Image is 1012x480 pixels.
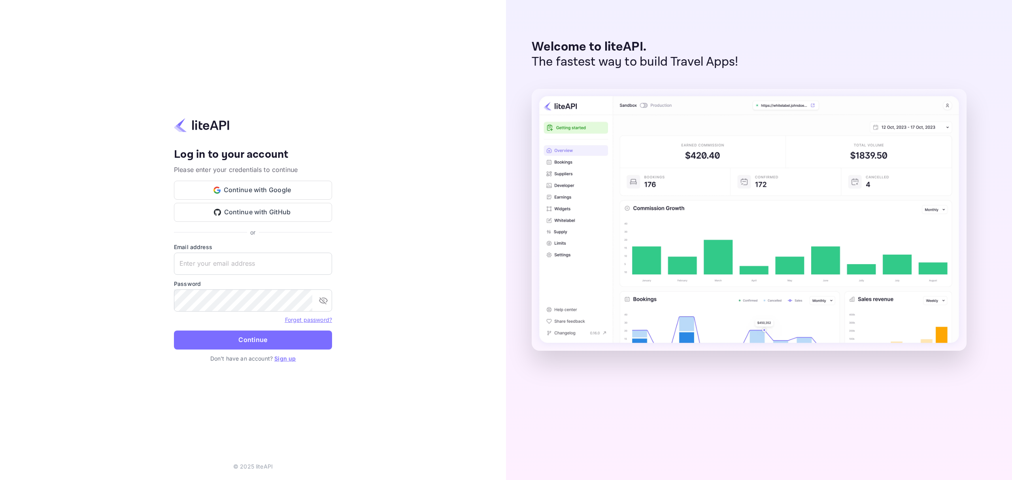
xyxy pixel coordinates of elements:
[532,89,967,351] img: liteAPI Dashboard Preview
[315,293,331,308] button: toggle password visibility
[174,354,332,363] p: Don't have an account?
[174,243,332,251] label: Email address
[274,355,296,362] a: Sign up
[233,462,273,471] p: © 2025 liteAPI
[174,280,332,288] label: Password
[174,253,332,275] input: Enter your email address
[317,259,327,268] keeper-lock: Open Keeper Popup
[174,331,332,350] button: Continue
[532,40,738,55] p: Welcome to liteAPI.
[174,148,332,162] h4: Log in to your account
[285,316,332,323] a: Forget password?
[174,117,229,133] img: liteapi
[174,203,332,222] button: Continue with GitHub
[174,181,332,200] button: Continue with Google
[532,55,738,70] p: The fastest way to build Travel Apps!
[174,165,332,174] p: Please enter your credentials to continue
[250,228,255,236] p: or
[285,316,332,323] a: Forget password?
